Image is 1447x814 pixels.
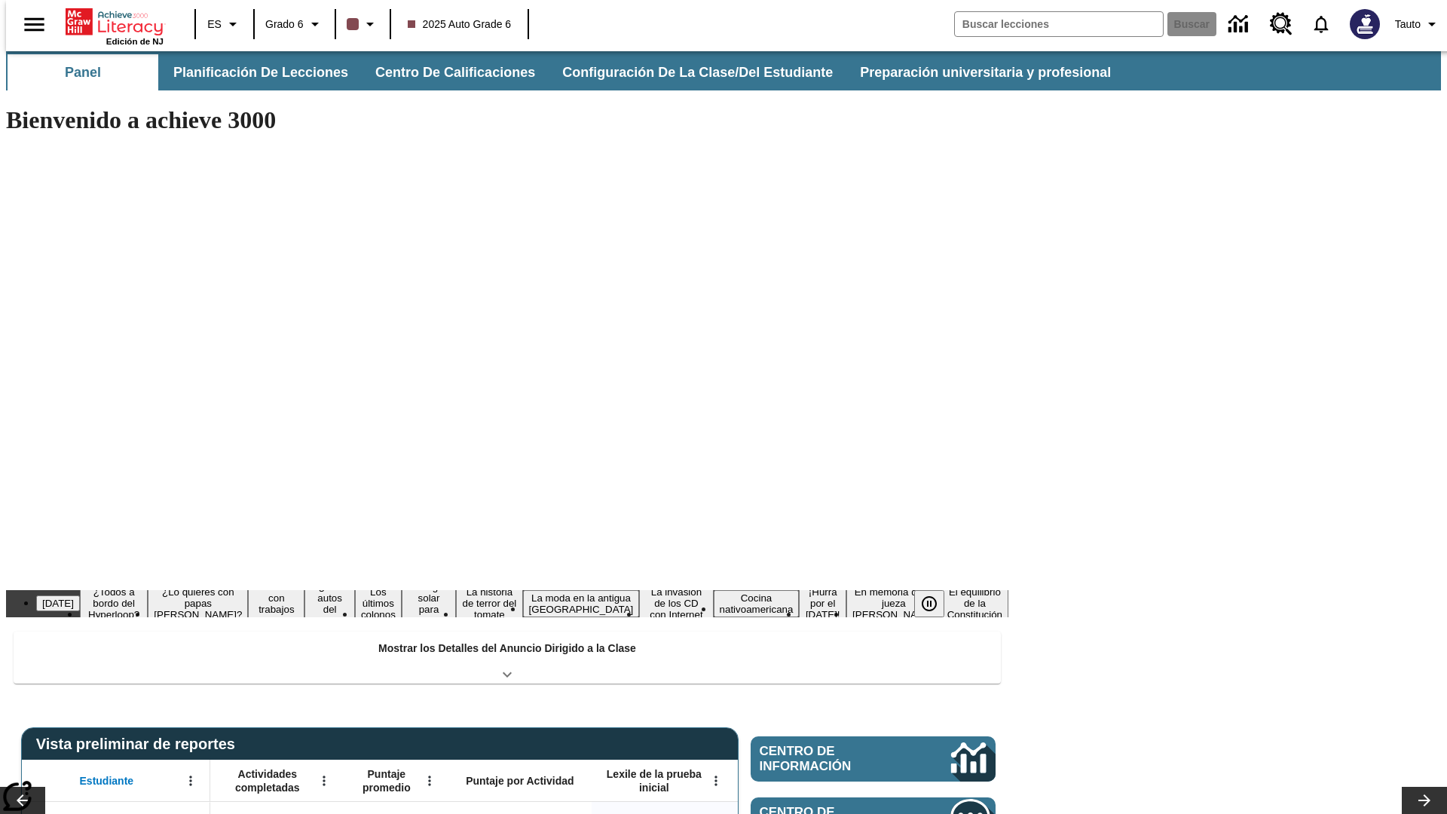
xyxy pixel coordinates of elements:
span: Puntaje promedio [350,767,423,794]
button: Diapositiva 2 ¿Todos a bordo del Hyperloop? [80,584,148,623]
span: Actividades completadas [218,767,317,794]
img: Avatar [1350,9,1380,39]
button: Abrir menú [179,770,202,792]
span: Puntaje por Actividad [466,774,574,788]
span: Estudiante [80,774,134,788]
p: Mostrar los Detalles del Anuncio Dirigido a la Clase [378,641,636,656]
div: Subbarra de navegación [6,51,1441,90]
button: Abrir menú [418,770,441,792]
span: Edición de NJ [106,37,164,46]
button: Diapositiva 13 En memoria de la jueza O'Connor [846,584,941,623]
h1: Bienvenido a achieve 3000 [6,106,1008,134]
button: Diapositiva 5 ¿Los autos del futuro? [304,579,354,629]
button: Escoja un nuevo avatar [1341,5,1389,44]
span: Vista preliminar de reportes [36,736,243,753]
span: 2025 Auto Grade 6 [408,17,512,32]
span: Centro de información [760,744,901,774]
input: Buscar campo [955,12,1163,36]
button: Diapositiva 6 Los últimos colonos [355,584,402,623]
button: Panel [8,54,158,90]
a: Centro de información [1219,4,1261,45]
a: Portada [66,7,164,37]
button: Diapositiva 12 ¡Hurra por el Día de la Constitución! [799,584,846,623]
button: Abrir menú [313,770,335,792]
button: Configuración de la clase/del estudiante [550,54,845,90]
button: Diapositiva 14 El equilibrio de la Constitución [941,584,1008,623]
button: Perfil/Configuración [1389,11,1447,38]
span: Tauto [1395,17,1421,32]
button: Abrir menú [705,770,727,792]
button: Diapositiva 1 Día del Trabajo [36,595,80,611]
button: Diapositiva 7 Energía solar para todos [402,579,456,629]
button: Planificación de lecciones [161,54,360,90]
button: Diapositiva 8 La historia de terror del tomate [456,584,522,623]
span: Lexile de la prueba inicial [599,767,709,794]
button: Diapositiva 3 ¿Lo quieres con papas fritas? [148,584,248,623]
div: Pausar [914,590,959,617]
a: Notificaciones [1302,5,1341,44]
button: Centro de calificaciones [363,54,547,90]
button: Carrusel de lecciones, seguir [1402,787,1447,814]
button: Abrir el menú lateral [12,2,57,47]
div: Mostrar los Detalles del Anuncio Dirigido a la Clase [14,632,1001,684]
div: Subbarra de navegación [6,54,1124,90]
button: Diapositiva 10 La invasión de los CD con Internet [639,584,713,623]
button: Diapositiva 9 La moda en la antigua Roma [523,590,640,617]
button: Grado: Grado 6, Elige un grado [259,11,330,38]
button: Lenguaje: ES, Selecciona un idioma [200,11,249,38]
button: El color de la clase es café oscuro. Cambiar el color de la clase. [341,11,385,38]
button: Diapositiva 4 Niños con trabajos sucios [248,579,304,629]
span: ES [207,17,222,32]
a: Centro de información [751,736,996,782]
div: Portada [66,5,164,46]
button: Pausar [914,590,944,617]
button: Preparación universitaria y profesional [848,54,1123,90]
button: Diapositiva 11 Cocina nativoamericana [714,590,800,617]
span: Grado 6 [265,17,304,32]
a: Centro de recursos, Se abrirá en una pestaña nueva. [1261,4,1302,44]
